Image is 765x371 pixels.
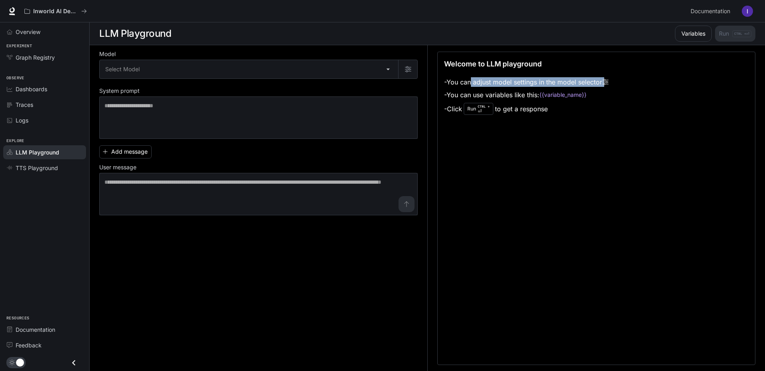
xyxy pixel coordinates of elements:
[3,98,86,112] a: Traces
[444,76,609,88] li: - You can adjust model settings in the model selector
[3,113,86,127] a: Logs
[65,355,83,371] button: Close drawer
[3,323,86,337] a: Documentation
[33,8,78,15] p: Inworld AI Demos
[3,82,86,96] a: Dashboards
[687,3,736,19] a: Documentation
[444,58,542,69] p: Welcome to LLM playground
[444,101,609,116] li: - Click to get a response
[100,60,398,78] div: Select Model
[16,358,24,367] span: Dark mode toggle
[3,145,86,159] a: LLM Playground
[16,325,55,334] span: Documentation
[21,3,90,19] button: All workspaces
[691,6,730,16] span: Documentation
[16,53,55,62] span: Graph Registry
[3,25,86,39] a: Overview
[539,91,587,99] code: {{variable_name}}
[675,26,712,42] button: Variables
[105,65,140,73] span: Select Model
[742,6,753,17] img: User avatar
[99,88,140,94] p: System prompt
[3,338,86,352] a: Feedback
[99,164,136,170] p: User message
[16,116,28,124] span: Logs
[3,50,86,64] a: Graph Registry
[99,51,116,57] p: Model
[16,28,40,36] span: Overview
[99,145,152,158] button: Add message
[16,100,33,109] span: Traces
[16,164,58,172] span: TTS Playground
[3,161,86,175] a: TTS Playground
[16,85,47,93] span: Dashboards
[478,104,490,114] p: ⏎
[16,341,42,349] span: Feedback
[16,148,59,156] span: LLM Playground
[478,104,490,109] p: CTRL +
[99,26,171,42] h1: LLM Playground
[464,103,493,115] div: Run
[444,88,609,101] li: - You can use variables like this:
[739,3,755,19] button: User avatar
